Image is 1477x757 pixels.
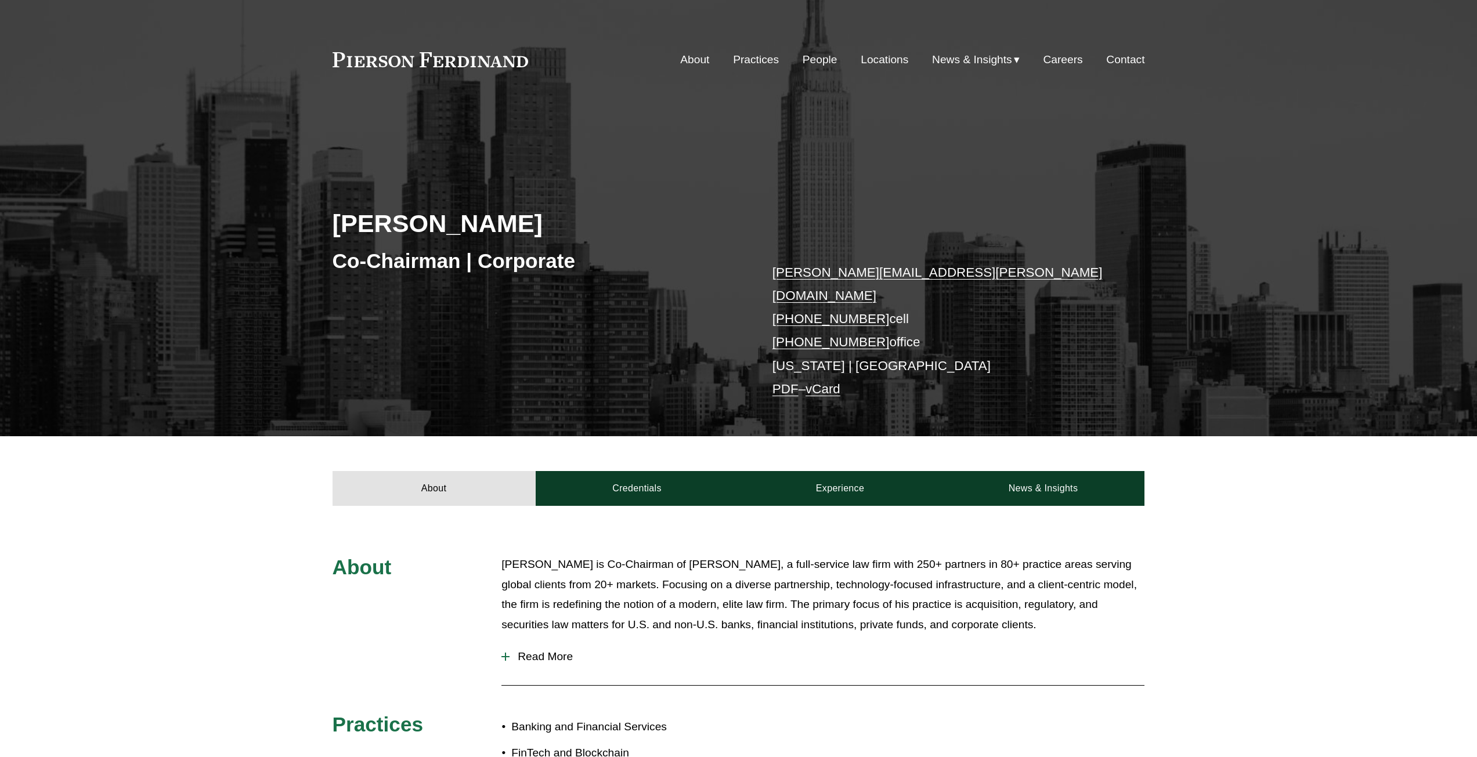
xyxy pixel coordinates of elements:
[501,642,1144,672] button: Read More
[803,49,837,71] a: People
[941,471,1144,506] a: News & Insights
[333,556,392,578] span: About
[739,471,942,506] a: Experience
[806,382,840,396] a: vCard
[680,49,709,71] a: About
[511,717,738,737] p: Banking and Financial Services
[772,265,1103,303] a: [PERSON_NAME][EMAIL_ADDRESS][PERSON_NAME][DOMAIN_NAME]
[772,335,890,349] a: [PHONE_NUMBER]
[333,208,739,238] h2: [PERSON_NAME]
[932,49,1020,71] a: folder dropdown
[772,261,1111,401] p: cell office [US_STATE] | [GEOGRAPHIC_DATA] –
[333,713,424,736] span: Practices
[861,49,908,71] a: Locations
[510,650,1144,663] span: Read More
[501,555,1144,635] p: [PERSON_NAME] is Co-Chairman of [PERSON_NAME], a full-service law firm with 250+ partners in 80+ ...
[772,312,890,326] a: [PHONE_NUMBER]
[333,471,536,506] a: About
[536,471,739,506] a: Credentials
[772,382,799,396] a: PDF
[932,50,1012,70] span: News & Insights
[1106,49,1144,71] a: Contact
[733,49,779,71] a: Practices
[1043,49,1082,71] a: Careers
[333,248,739,274] h3: Co-Chairman | Corporate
